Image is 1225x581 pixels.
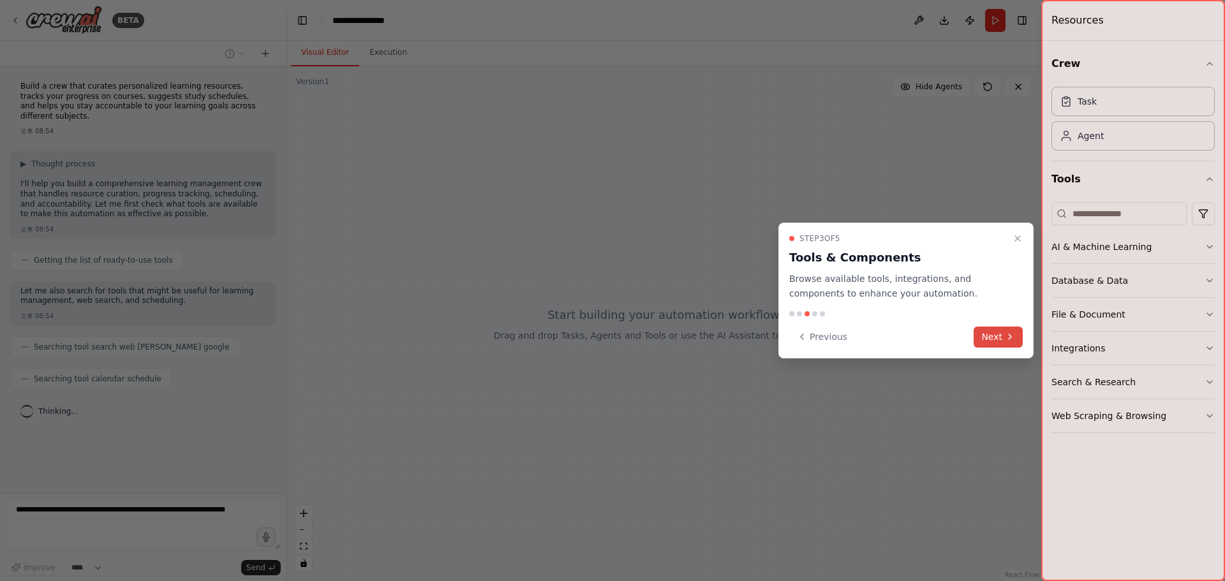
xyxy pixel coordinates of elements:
[974,327,1023,348] button: Next
[1010,231,1025,246] button: Close walkthrough
[789,327,855,348] button: Previous
[789,272,1007,301] p: Browse available tools, integrations, and components to enhance your automation.
[799,233,840,244] span: Step 3 of 5
[789,249,1007,267] h3: Tools & Components
[293,11,311,29] button: Hide left sidebar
